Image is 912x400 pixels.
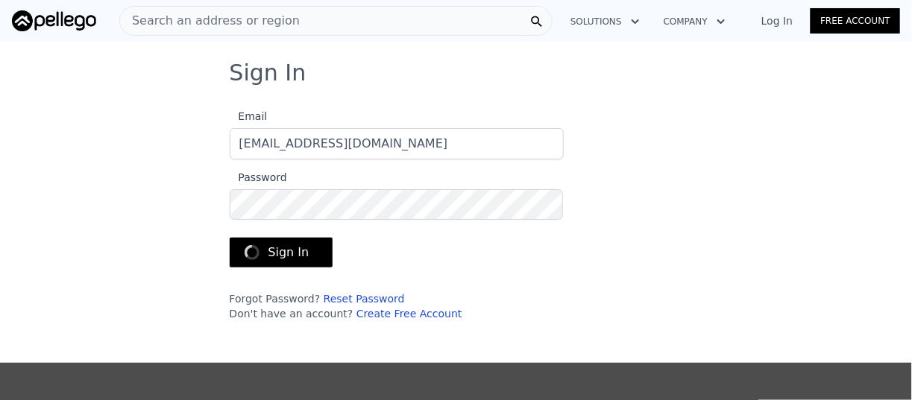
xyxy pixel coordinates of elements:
[652,8,738,35] button: Company
[230,110,268,122] span: Email
[743,13,811,28] a: Log In
[811,8,900,34] a: Free Account
[12,10,96,31] img: Pellego
[356,308,462,320] a: Create Free Account
[120,12,300,30] span: Search an address or region
[559,8,652,35] button: Solutions
[230,128,564,159] input: Email
[230,171,287,183] span: Password
[324,293,405,305] a: Reset Password
[230,238,333,267] button: Sign In
[230,291,564,321] div: Forgot Password? Don't have an account?
[230,189,564,220] input: Password
[230,60,683,86] h3: Sign In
